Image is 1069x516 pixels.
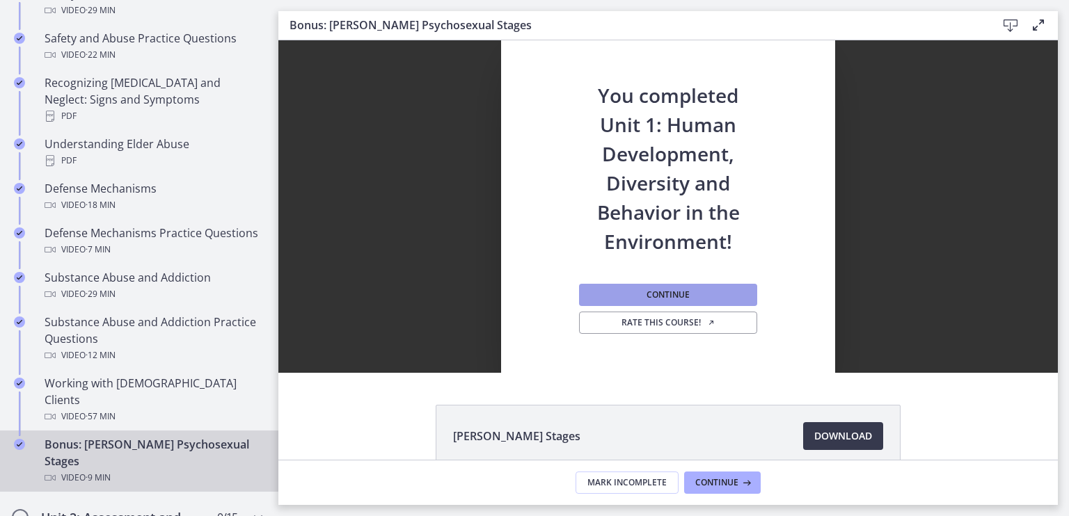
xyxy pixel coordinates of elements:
[45,47,262,63] div: Video
[86,347,116,364] span: · 12 min
[14,378,25,389] i: Completed
[14,77,25,88] i: Completed
[14,439,25,450] i: Completed
[45,347,262,364] div: Video
[576,53,760,256] h2: You completed Unit 1: Human Development, Diversity and Behavior in the Environment!
[14,272,25,283] i: Completed
[45,408,262,425] div: Video
[621,317,715,328] span: Rate this course!
[576,471,679,494] button: Mark Incomplete
[14,183,25,194] i: Completed
[45,136,262,169] div: Understanding Elder Abuse
[45,225,262,258] div: Defense Mechanisms Practice Questions
[684,471,761,494] button: Continue
[45,269,262,303] div: Substance Abuse and Addiction
[45,197,262,213] div: Video
[86,2,116,19] span: · 29 min
[579,312,757,334] a: Rate this course! Opens in a new window
[45,152,262,169] div: PDF
[45,108,262,124] div: PDF
[647,289,690,300] span: Continue
[86,469,111,486] span: · 9 min
[86,241,111,258] span: · 7 min
[814,428,872,444] span: Download
[453,428,580,444] span: [PERSON_NAME] Stages
[290,17,974,33] h3: Bonus: [PERSON_NAME] Psychosexual Stages
[14,227,25,239] i: Completed
[14,316,25,328] i: Completed
[86,408,116,425] span: · 57 min
[86,197,116,213] span: · 18 min
[45,469,262,486] div: Video
[579,284,757,306] button: Continue
[45,375,262,425] div: Working with [DEMOGRAPHIC_DATA] Clients
[45,436,262,486] div: Bonus: [PERSON_NAME] Psychosexual Stages
[45,2,262,19] div: Video
[45,180,262,213] div: Defense Mechanisms
[803,422,883,450] a: Download
[45,30,262,63] div: Safety and Abuse Practice Questions
[45,74,262,124] div: Recognizing [MEDICAL_DATA] and Neglect: Signs and Symptoms
[14,33,25,44] i: Completed
[45,241,262,258] div: Video
[587,477,667,488] span: Mark Incomplete
[707,319,715,327] i: Opens in a new window
[86,47,116,63] span: · 22 min
[86,286,116,303] span: · 29 min
[45,286,262,303] div: Video
[695,477,738,488] span: Continue
[14,138,25,150] i: Completed
[45,314,262,364] div: Substance Abuse and Addiction Practice Questions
